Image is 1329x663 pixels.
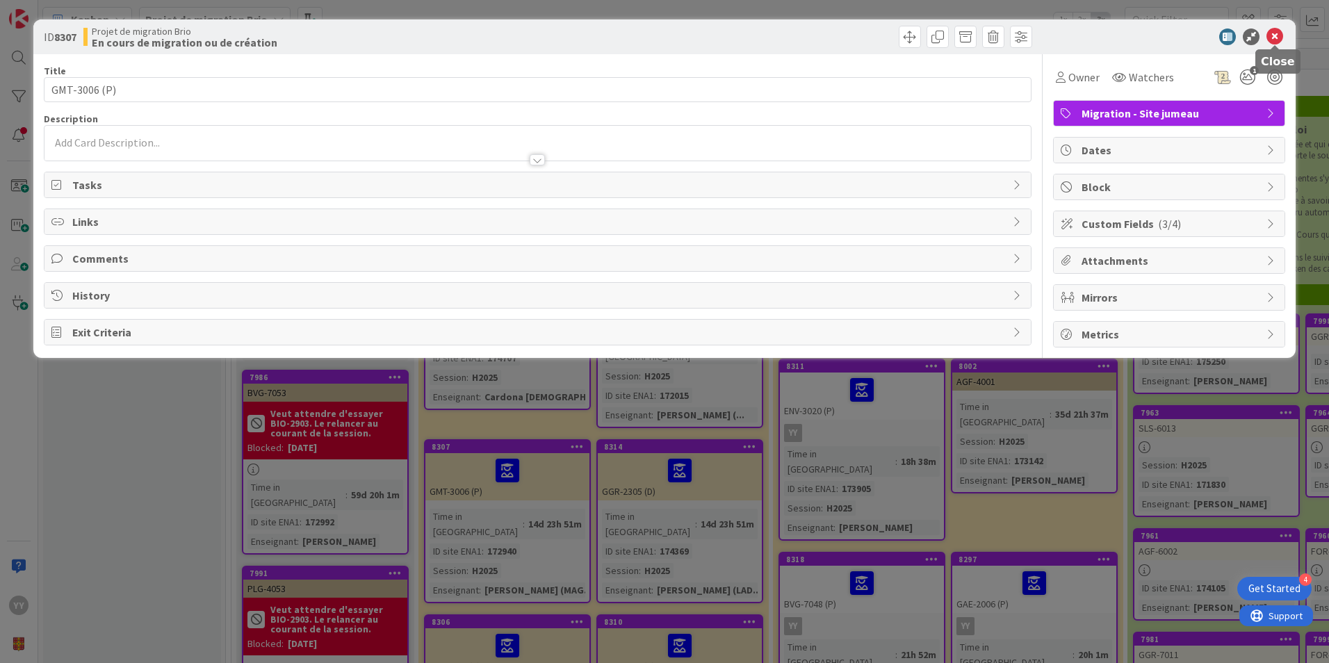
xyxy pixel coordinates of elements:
[72,287,1006,304] span: History
[44,113,98,125] span: Description
[1082,326,1259,343] span: Metrics
[1248,582,1301,596] div: Get Started
[1250,66,1259,75] span: 1
[1082,252,1259,269] span: Attachments
[72,213,1006,230] span: Links
[72,250,1006,267] span: Comments
[1082,142,1259,158] span: Dates
[72,324,1006,341] span: Exit Criteria
[44,65,66,77] label: Title
[54,30,76,44] b: 8307
[1129,69,1174,85] span: Watchers
[29,2,63,19] span: Support
[44,28,76,45] span: ID
[92,37,277,48] b: En cours de migration ou de création
[1299,573,1312,586] div: 4
[44,77,1032,102] input: type card name here...
[1082,179,1259,195] span: Block
[1082,215,1259,232] span: Custom Fields
[1261,55,1295,68] h5: Close
[1082,105,1259,122] span: Migration - Site jumeau
[1082,289,1259,306] span: Mirrors
[72,177,1006,193] span: Tasks
[92,26,277,37] span: Projet de migration Brio
[1068,69,1100,85] span: Owner
[1158,217,1181,231] span: ( 3/4 )
[1237,577,1312,600] div: Open Get Started checklist, remaining modules: 4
